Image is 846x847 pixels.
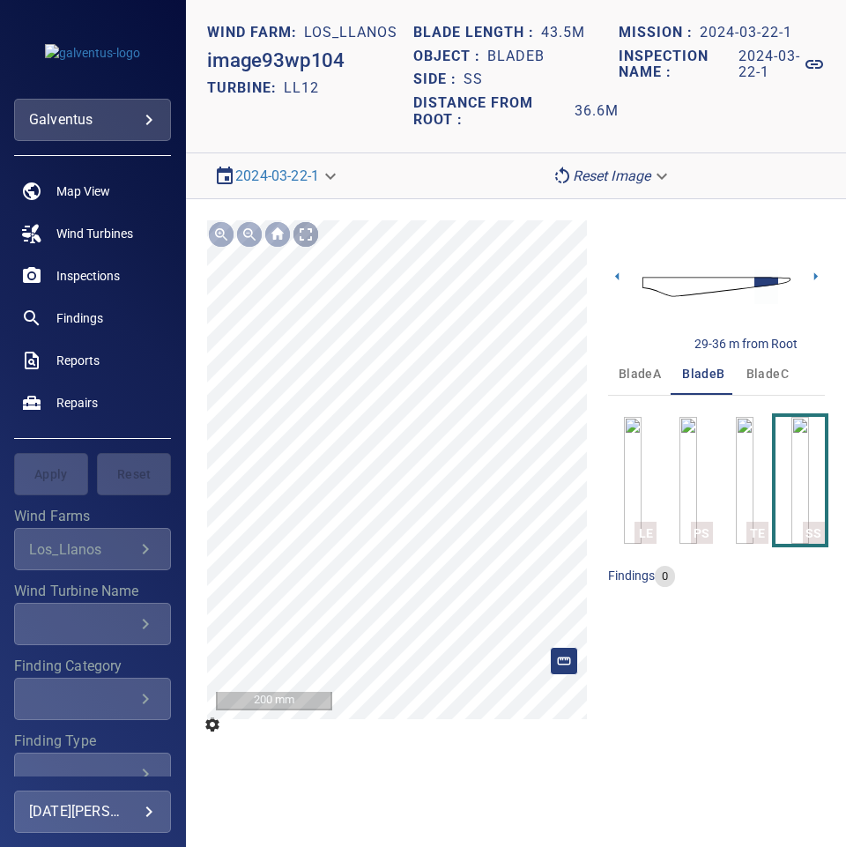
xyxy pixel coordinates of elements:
[29,106,156,134] div: galventus
[207,25,304,41] h1: WIND FARM:
[56,352,100,369] span: Reports
[545,160,679,191] div: Reset Image
[738,48,804,81] h1: 2024-03-22-1
[624,417,642,544] a: LE
[56,394,98,412] span: Repairs
[45,44,140,62] img: galventus-logo
[655,568,675,585] span: 0
[14,339,171,382] a: reports noActive
[634,522,657,544] div: LE
[235,220,263,249] img: Zoom out
[14,170,171,212] a: map noActive
[14,659,171,673] label: Finding Category
[775,417,825,544] button: SS
[14,297,171,339] a: findings noActive
[608,568,655,583] span: findings
[413,48,487,65] h1: Object :
[413,71,464,88] h1: Side :
[720,417,769,544] button: TE
[14,678,171,720] div: Finding Category
[694,335,798,353] div: 29-36 m from Root
[746,363,789,385] span: bladeC
[803,522,825,544] div: SS
[14,382,171,424] a: repairs noActive
[14,528,171,570] div: Wind Farms
[207,220,235,249] img: Zoom in
[207,160,347,191] div: 2024-03-22-1
[575,95,619,128] h1: 36.6m
[304,25,397,41] h1: Los_Llanos
[679,417,697,544] a: PS
[464,71,483,88] h1: SS
[746,522,768,544] div: TE
[207,48,345,72] h2: image93wp104
[29,798,156,826] div: [DATE][PERSON_NAME]
[56,182,110,200] span: Map View
[284,79,319,96] h2: LL12
[235,167,319,184] a: 2024-03-22-1
[791,417,809,544] a: SS
[619,48,738,81] h1: Inspection name :
[487,48,545,65] h1: bladeB
[14,734,171,748] label: Finding Type
[573,167,651,184] em: Reset Image
[413,95,575,128] h1: Distance from root :
[736,417,753,544] a: TE
[664,417,713,544] button: PS
[682,363,724,385] span: bladeB
[263,220,292,249] img: Go home
[14,509,171,524] label: Wind Farms
[14,212,171,255] a: windturbines noActive
[292,220,320,249] img: Toggle full page
[14,584,171,598] label: Wind Turbine Name
[700,25,792,41] h1: 2024-03-22-1
[56,225,133,242] span: Wind Turbines
[541,25,585,41] h1: 43.5m
[14,255,171,297] a: inspections noActive
[56,267,120,285] span: Inspections
[619,25,700,41] h1: Mission :
[14,753,171,795] div: Finding Type
[14,603,171,645] div: Wind Turbine Name
[207,79,284,96] h2: TURBINE:
[738,48,825,81] a: 2024-03-22-1
[413,25,541,41] h1: Blade length :
[642,269,790,305] img: d
[691,522,713,544] div: PS
[198,710,226,739] button: Open image filters and tagging options
[14,99,171,141] div: galventus
[29,541,135,558] div: Los_Llanos
[619,363,661,385] span: bladeA
[56,309,103,327] span: Findings
[608,417,657,544] button: LE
